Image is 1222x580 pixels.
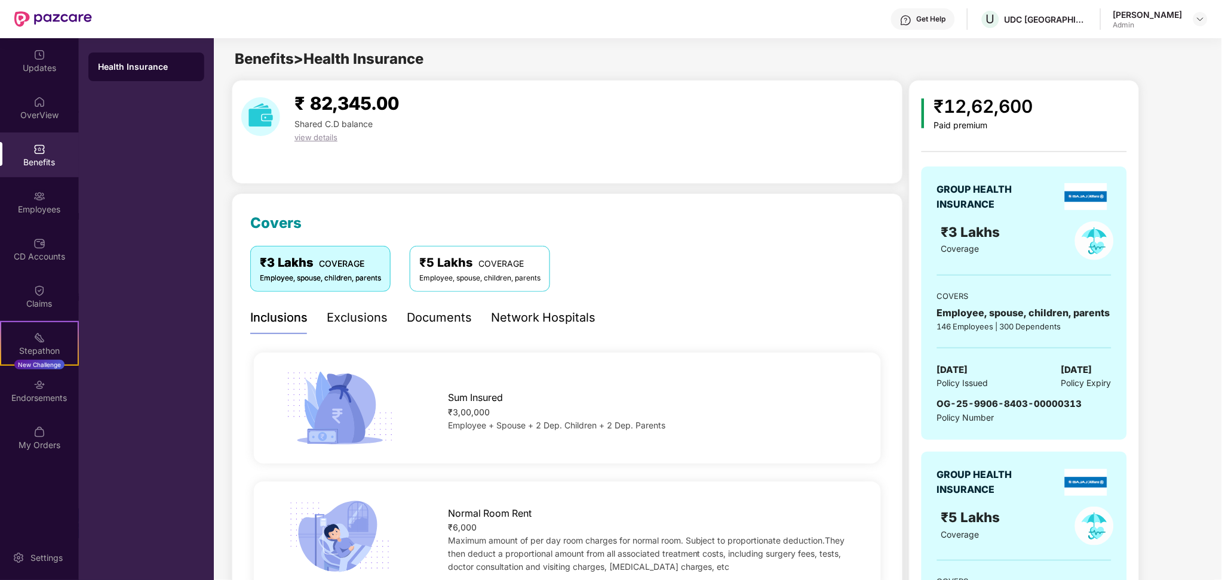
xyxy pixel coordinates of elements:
span: ₹5 Lakhs [941,509,1004,525]
span: Employee + Spouse + 2 Dep. Children + 2 Dep. Parents [448,420,665,430]
span: Coverage [941,529,980,539]
img: New Pazcare Logo [14,11,92,27]
div: Employee, spouse, children, parents [419,273,541,284]
span: U [986,12,995,26]
div: Paid premium [934,121,1033,131]
img: svg+xml;base64,PHN2ZyBpZD0iSGVscC0zMngzMiIgeG1sbnM9Imh0dHA6Ly93d3cudzMub3JnLzIwMDAvc3ZnIiB3aWR0aD... [900,14,912,26]
div: GROUP HEALTH INSURANCE [937,467,1042,497]
div: Employee, spouse, children, parents [260,273,381,284]
img: svg+xml;base64,PHN2ZyBpZD0iU2V0dGluZy0yMHgyMCIgeG1sbnM9Imh0dHA6Ly93d3cudzMub3JnLzIwMDAvc3ZnIiB3aW... [13,552,24,564]
img: icon [282,496,398,578]
span: Sum Insured [448,390,503,405]
img: policyIcon [1075,507,1114,545]
span: Benefits > Health Insurance [235,50,423,67]
div: ₹3 Lakhs [260,254,381,272]
span: Shared C.D balance [294,119,373,129]
span: Coverage [941,243,980,254]
img: icon [282,368,398,449]
img: svg+xml;base64,PHN2ZyBpZD0iQ2xhaW0iIHhtbG5zPSJodHRwOi8vd3d3LnczLm9yZy8yMDAwL3N2ZyIgd2lkdGg9IjIwIi... [33,285,45,297]
span: [DATE] [1061,363,1092,377]
div: [PERSON_NAME] [1113,9,1183,20]
div: Get Help [917,14,946,24]
img: download [241,97,280,136]
img: insurerLogo [1065,469,1107,496]
div: ₹6,000 [448,521,853,534]
div: Health Insurance [98,61,195,73]
span: Covers [250,214,302,232]
div: Employee, spouse, children, parents [937,306,1112,320]
img: insurerLogo [1065,183,1107,210]
div: Inclusions [250,308,308,327]
img: svg+xml;base64,PHN2ZyB4bWxucz0iaHR0cDovL3d3dy53My5vcmcvMjAwMC9zdmciIHdpZHRoPSIyMSIgaGVpZ2h0PSIyMC... [33,332,45,344]
img: svg+xml;base64,PHN2ZyBpZD0iRW5kb3JzZW1lbnRzIiB4bWxucz0iaHR0cDovL3d3dy53My5vcmcvMjAwMC9zdmciIHdpZH... [33,379,45,391]
span: Normal Room Rent [448,506,532,521]
img: svg+xml;base64,PHN2ZyBpZD0iRHJvcGRvd24tMzJ4MzIiIHhtbG5zPSJodHRwOi8vd3d3LnczLm9yZy8yMDAwL3N2ZyIgd2... [1196,14,1205,24]
div: ₹3,00,000 [448,406,853,419]
div: GROUP HEALTH INSURANCE [937,182,1042,212]
div: Settings [27,552,66,564]
span: COVERAGE [478,258,524,269]
div: Documents [407,308,472,327]
div: Stepathon [1,345,78,357]
img: svg+xml;base64,PHN2ZyBpZD0iVXBkYXRlZCIgeG1sbnM9Imh0dHA6Ly93d3cudzMub3JnLzIwMDAvc3ZnIiB3aWR0aD0iMj... [33,49,45,61]
div: Network Hospitals [491,308,595,327]
span: Maximum amount of per day room charges for normal room. Subject to proportionate deduction.They t... [448,535,845,572]
img: policyIcon [1075,221,1114,260]
div: ₹12,62,600 [934,92,1033,121]
span: ₹ 82,345.00 [294,92,399,114]
span: Policy Issued [937,377,988,390]
img: svg+xml;base64,PHN2ZyBpZD0iQmVuZWZpdHMiIHhtbG5zPSJodHRwOi8vd3d3LnczLm9yZy8yMDAwL3N2ZyIgd2lkdGg9Ij... [33,143,45,155]
img: svg+xml;base64,PHN2ZyBpZD0iTXlfT3JkZXJzIiBkYXRhLW5hbWU9Ik15IE9yZGVycyIgeG1sbnM9Imh0dHA6Ly93d3cudz... [33,426,45,438]
div: 146 Employees | 300 Dependents [937,320,1112,332]
span: [DATE] [937,363,968,377]
img: svg+xml;base64,PHN2ZyBpZD0iSG9tZSIgeG1sbnM9Imh0dHA6Ly93d3cudzMub3JnLzIwMDAvc3ZnIiB3aWR0aD0iMjAiIG... [33,96,45,108]
div: COVERS [937,290,1112,302]
span: view details [294,132,337,142]
span: ₹3 Lakhs [941,224,1004,240]
span: OG-25-9906-8403-00000313 [937,398,1082,409]
img: svg+xml;base64,PHN2ZyBpZD0iQ0RfQWNjb3VudHMiIGRhdGEtbmFtZT0iQ0QgQWNjb3VudHMiIHhtbG5zPSJodHRwOi8vd3... [33,237,45,249]
div: ₹5 Lakhs [419,254,541,272]
div: UDC [GEOGRAPHIC_DATA] [1005,14,1088,25]
span: Policy Number [937,412,994,422]
img: icon [922,98,925,128]
div: New Challenge [14,360,65,369]
span: Policy Expiry [1061,377,1112,390]
span: COVERAGE [319,258,364,269]
img: svg+xml;base64,PHN2ZyBpZD0iRW1wbG95ZWVzIiB4bWxucz0iaHR0cDovL3d3dy53My5vcmcvMjAwMC9zdmciIHdpZHRoPS... [33,190,45,202]
div: Admin [1113,20,1183,30]
div: Exclusions [327,308,388,327]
